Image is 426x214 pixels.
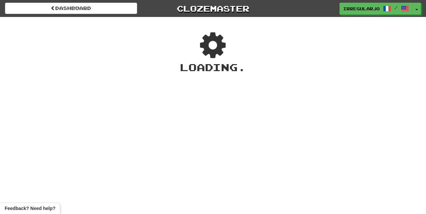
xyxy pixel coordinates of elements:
span: Open feedback widget [5,205,55,212]
span: / [394,5,398,10]
a: Dashboard [5,3,137,14]
a: Clozemaster [147,3,279,14]
a: IrregularJo / [339,3,413,15]
span: IrregularJo [343,6,380,12]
